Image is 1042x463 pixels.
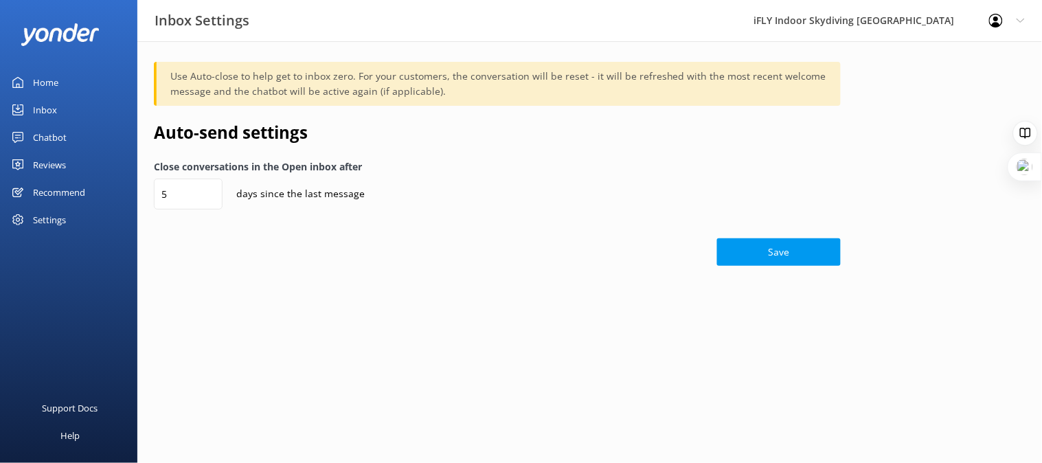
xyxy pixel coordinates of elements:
[43,394,98,422] div: Support Docs
[33,151,66,179] div: Reviews
[60,422,80,449] div: Help
[33,179,85,206] div: Recommend
[33,124,67,151] div: Chatbot
[21,23,100,46] img: yonder-white-logo.png
[33,206,66,234] div: Settings
[155,10,249,32] h3: Inbox Settings
[154,159,841,174] h5: Close conversations in the Open inbox after
[223,186,365,201] p: days since the last message
[33,69,58,96] div: Home
[717,238,841,266] button: Save
[154,120,841,146] h2: Auto-send settings
[170,69,827,99] p: Use Auto-close to help get to inbox zero. For your customers, the conversation will be reset - it...
[33,96,57,124] div: Inbox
